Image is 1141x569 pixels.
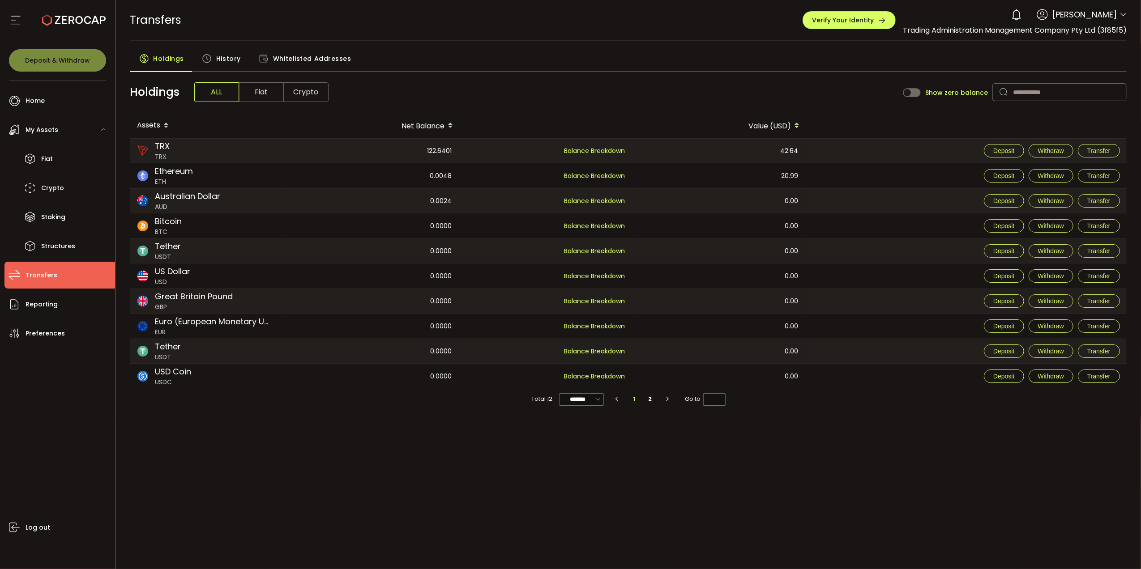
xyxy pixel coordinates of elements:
button: Deposit [984,369,1024,383]
span: BTC [155,227,182,237]
span: Withdraw [1038,348,1064,355]
div: Value (USD) [633,118,807,133]
span: My Assets [26,123,58,136]
div: 0.0000 [287,263,459,289]
span: Show zero balance [925,89,988,96]
span: Deposit [993,272,1014,280]
button: Deposit [984,244,1024,258]
div: 0.00 [633,213,806,238]
span: Deposit [993,247,1014,255]
div: 0.0048 [287,163,459,188]
span: USDC [155,378,192,387]
div: 0.0000 [287,239,459,263]
img: trx_portfolio.png [137,145,148,156]
button: Transfer [1078,169,1120,183]
button: Transfer [1078,244,1120,258]
span: Ethereum [155,165,193,177]
span: Withdraw [1038,247,1064,255]
button: Transfer [1078,294,1120,308]
span: Deposit & Withdraw [25,57,90,64]
button: Deposit [984,344,1024,358]
span: Structures [41,240,75,253]
button: Transfer [1078,319,1120,333]
div: 0.00 [633,339,806,363]
span: Fiat [239,82,284,102]
span: Tether [155,340,181,352]
span: Crypto [41,182,64,195]
span: Transfer [1087,247,1111,255]
img: usdc_portfolio.svg [137,371,148,382]
span: EUR [155,327,272,337]
span: Transfer [1087,222,1111,229]
span: Transfer [1087,373,1111,380]
span: Deposit [993,373,1014,380]
span: Transfer [1087,348,1111,355]
span: Total 12 [531,393,552,405]
span: Transfer [1087,147,1111,154]
span: Balance Breakdown [564,346,625,357]
span: Bitcoin [155,215,182,227]
span: TRX [155,140,170,152]
div: 20.99 [633,163,806,188]
span: Transfer [1087,297,1111,305]
button: Withdraw [1029,294,1073,308]
span: Withdraw [1038,147,1064,154]
span: Transfer [1087,197,1111,204]
div: 0.0000 [287,314,459,339]
div: 0.0000 [287,213,459,238]
img: eth_portfolio.svg [137,170,148,181]
button: Transfer [1078,344,1120,358]
span: TRX [155,152,170,161]
span: Transfer [1087,323,1111,330]
img: eur_portfolio.svg [137,321,148,331]
span: Fiat [41,153,53,166]
span: Trading Administration Management Company Pty Ltd (3f85f5) [903,25,1127,35]
span: Transfers [130,12,182,28]
div: Assets [130,118,287,133]
span: Deposit [993,348,1014,355]
span: Balance Breakdown [564,371,625,382]
span: Withdraw [1038,222,1064,229]
img: aud_portfolio.svg [137,195,148,206]
button: Withdraw [1029,269,1073,283]
div: 42.64 [633,139,806,163]
img: usdt_portfolio.svg [137,246,148,256]
button: Transfer [1078,369,1120,383]
button: Deposit [984,294,1024,308]
button: Withdraw [1029,319,1073,333]
div: 0.00 [633,364,806,389]
span: USD [155,277,191,287]
span: Balance Breakdown [564,246,625,256]
span: USDT [155,252,181,262]
button: Withdraw [1029,219,1073,233]
button: Deposit [984,194,1024,208]
button: Deposit [984,144,1024,157]
span: Balance Breakdown [564,321,625,331]
span: Preferences [26,327,65,340]
button: Withdraw [1029,344,1073,358]
div: 0.00 [633,314,806,339]
button: Deposit [984,269,1024,283]
span: Deposit [993,222,1014,229]
span: Balance Breakdown [564,296,625,306]
button: Withdraw [1029,369,1073,383]
span: Whitelisted Addresses [273,50,351,68]
span: ETH [155,177,193,187]
span: Go to [685,393,726,405]
span: Balance Breakdown [564,271,625,281]
span: Withdraw [1038,172,1064,179]
button: Transfer [1078,144,1120,157]
div: 0.0000 [287,289,459,313]
img: usdt_portfolio.svg [137,346,148,357]
span: Withdraw [1038,197,1064,204]
span: Balance Breakdown [564,221,625,231]
span: Balance Breakdown [564,146,625,155]
span: [PERSON_NAME] [1052,8,1117,21]
button: Deposit [984,169,1024,183]
div: 0.00 [633,289,806,313]
span: Withdraw [1038,297,1064,305]
button: Deposit [984,219,1024,233]
span: Australian Dollar [155,190,221,202]
span: Balance Breakdown [564,171,625,180]
span: Transfers [26,269,57,282]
